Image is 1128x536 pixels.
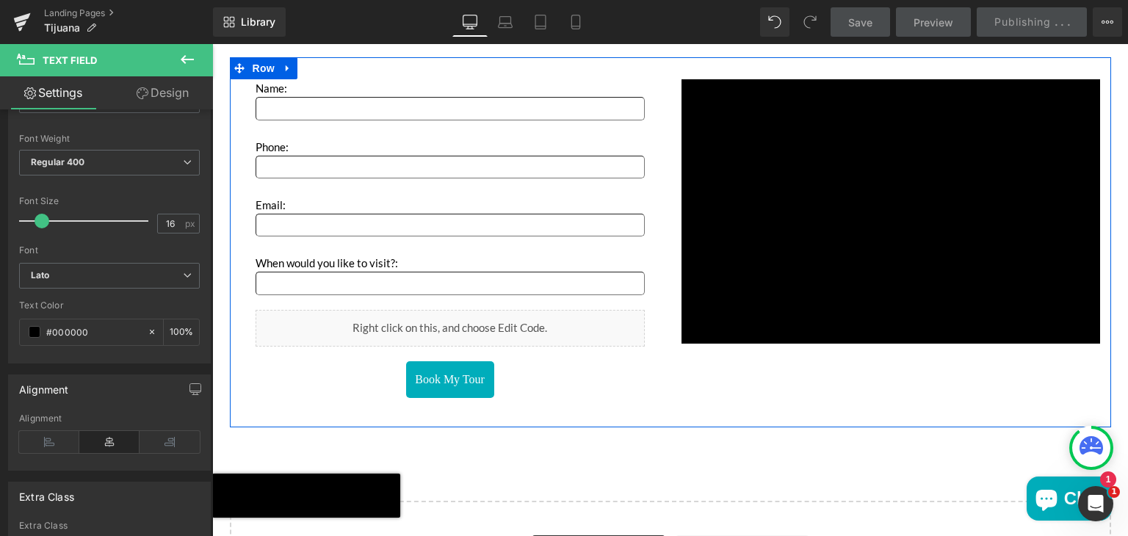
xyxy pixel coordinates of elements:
[848,15,872,30] span: Save
[19,300,200,311] div: Text Color
[19,482,74,503] div: Extra Class
[194,317,282,354] button: Book My Tour
[523,7,558,37] a: Tablet
[46,324,140,340] input: Color
[19,196,200,206] div: Font Size
[44,22,80,34] span: Tijuana
[19,413,200,424] div: Alignment
[464,491,596,521] a: Add Single Section
[19,375,69,396] div: Alignment
[810,432,904,480] inbox-online-store-chat: Shopify online store chat
[1093,7,1122,37] button: More
[19,245,200,256] div: Font
[896,7,971,37] a: Preview
[488,7,523,37] a: Laptop
[43,134,433,170] p: Email:
[795,7,825,37] button: Redo
[241,15,275,29] span: Library
[320,491,452,521] a: Explore Blocks
[164,319,199,345] div: %
[914,15,953,30] span: Preview
[37,13,66,35] span: Row
[43,35,433,53] p: Name:
[452,7,488,37] a: Desktop
[19,521,200,531] div: Extra Class
[43,76,433,112] p: Phone:
[760,7,789,37] button: Undo
[43,54,97,66] span: Text Field
[1078,486,1113,521] iframe: Intercom live chat
[43,192,433,228] p: When would you like to visit?:
[66,13,85,35] a: Expand / Collapse
[31,156,85,167] b: Regular 400
[19,134,200,144] div: Font Weight
[213,7,286,37] a: New Library
[185,219,198,228] span: px
[44,7,213,19] a: Landing Pages
[31,269,50,282] i: Lato
[1108,486,1120,498] span: 1
[558,7,593,37] a: Mobile
[109,76,216,109] a: Design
